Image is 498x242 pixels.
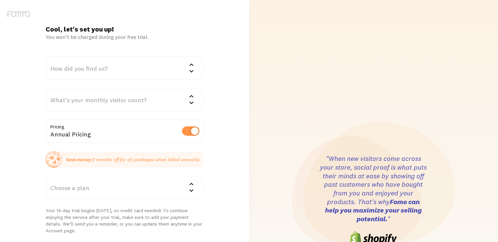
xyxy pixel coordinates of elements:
div: What's your monthly visitor count? [46,88,203,111]
h1: Cool, let's set you up! [46,25,203,34]
p: 2 months off for all packages when billed annually. [66,156,200,163]
h3: "When new visitors come across your store, social proof is what puts their minds at ease by showi... [320,154,427,223]
strong: Save money: [66,157,92,163]
div: Choose a plan [46,176,203,199]
div: Annual Pricing [46,119,203,144]
p: Your 14-day trial begins [DATE], no credit card needed! To continue enjoying the service after yo... [46,207,203,234]
img: fomo-logo-gray-b99e0e8ada9f9040e2984d0d95b3b12da0074ffd48d1e5cb62ac37fc77b0b268.svg [6,11,30,17]
div: You won’t be charged during your free trial. [46,34,203,40]
div: How did you find us? [46,56,203,80]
